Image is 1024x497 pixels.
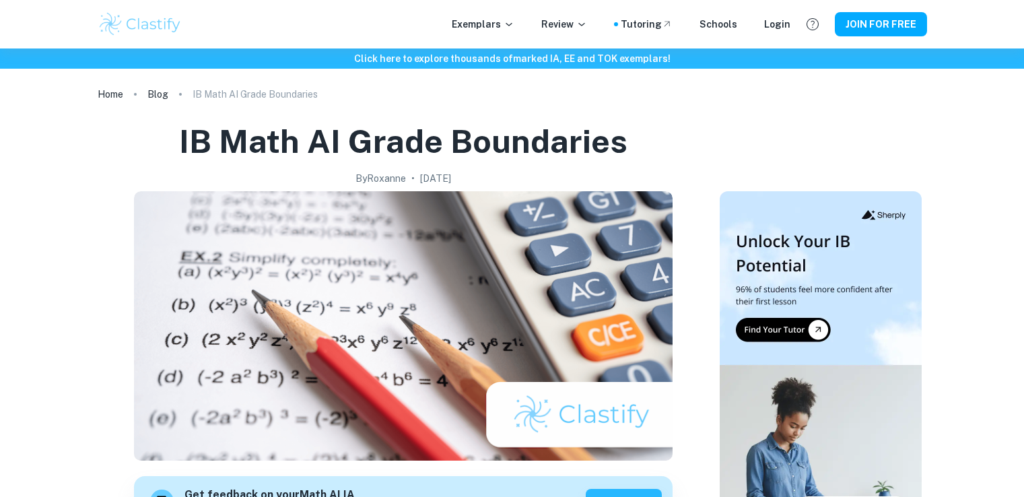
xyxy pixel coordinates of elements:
button: Help and Feedback [801,13,824,36]
h2: By Roxanne [355,171,406,186]
p: Review [541,17,587,32]
p: Exemplars [452,17,514,32]
a: Blog [147,85,168,104]
img: IB Math AI Grade Boundaries cover image [134,191,673,461]
h1: IB Math AI Grade Boundaries [179,120,627,163]
p: • [411,171,415,186]
a: Login [764,17,790,32]
a: Schools [699,17,737,32]
img: Clastify logo [98,11,183,38]
a: Tutoring [621,17,673,32]
h2: [DATE] [420,171,451,186]
p: IB Math AI Grade Boundaries [193,87,318,102]
button: JOIN FOR FREE [835,12,927,36]
a: Home [98,85,123,104]
h6: Click here to explore thousands of marked IA, EE and TOK exemplars ! [3,51,1021,66]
